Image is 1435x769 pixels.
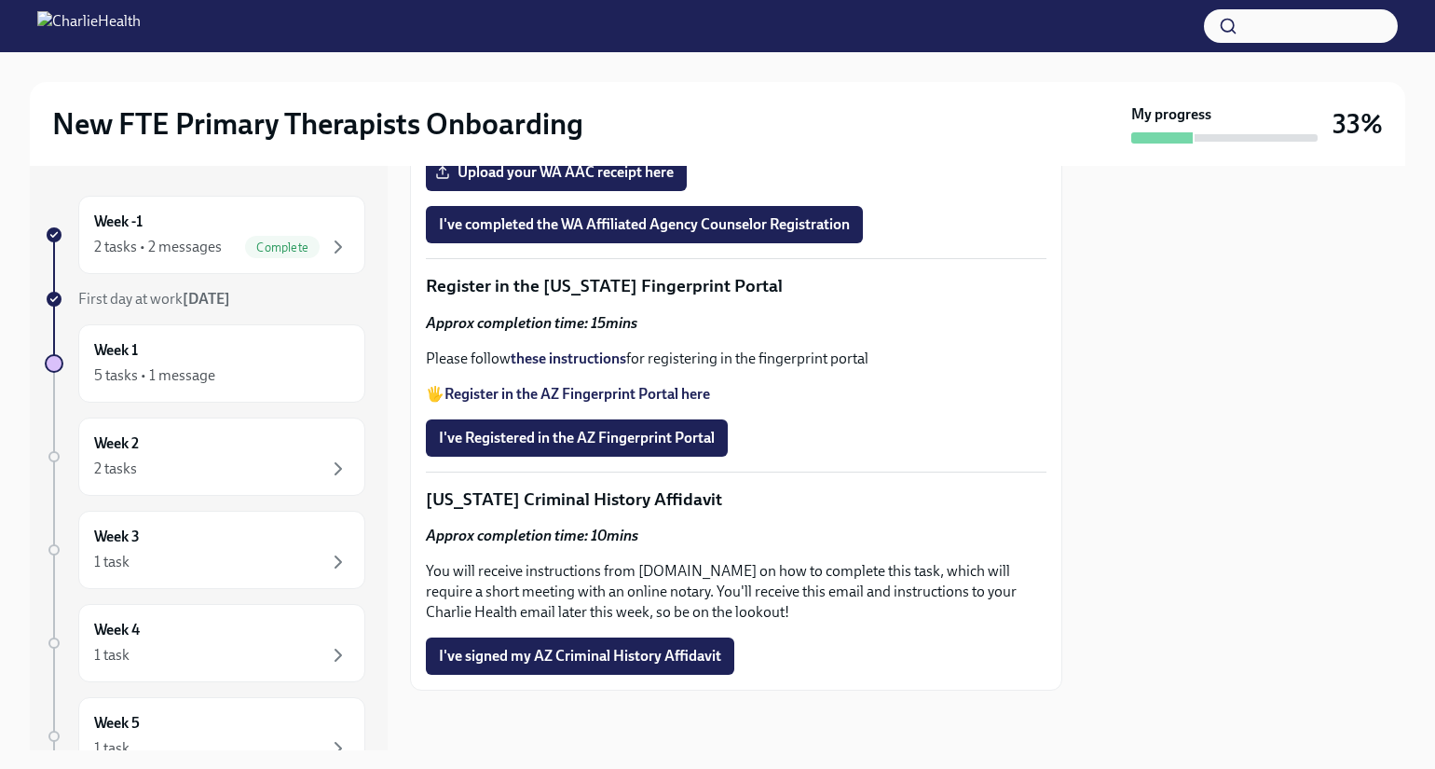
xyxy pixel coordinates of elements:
[1131,104,1211,125] strong: My progress
[37,11,141,41] img: CharlieHealth
[183,290,230,308] strong: [DATE]
[439,647,721,666] span: I've signed my AZ Criminal History Affidavit
[245,240,320,254] span: Complete
[94,459,137,479] div: 2 tasks
[426,419,728,457] button: I've Registered in the AZ Fingerprint Portal
[94,738,130,759] div: 1 task
[78,290,230,308] span: First day at work
[426,274,1046,298] p: Register in the [US_STATE] Fingerprint Portal
[439,215,850,234] span: I've completed the WA Affiliated Agency Counselor Registration
[45,324,365,403] a: Week 15 tasks • 1 message
[426,349,1046,369] p: Please follow for registering in the fingerprint portal
[439,429,715,447] span: I've Registered in the AZ Fingerprint Portal
[94,212,143,232] h6: Week -1
[426,561,1046,623] p: You will receive instructions from [DOMAIN_NAME] on how to complete this task, which will require...
[45,196,365,274] a: Week -12 tasks • 2 messagesComplete
[94,552,130,572] div: 1 task
[426,638,734,675] button: I've signed my AZ Criminal History Affidavit
[45,289,365,309] a: First day at work[DATE]
[1332,107,1383,141] h3: 33%
[426,527,638,544] strong: Approx completion time: 10mins
[426,487,1046,512] p: [US_STATE] Criminal History Affidavit
[94,433,139,454] h6: Week 2
[439,163,674,182] span: Upload your WA AAC receipt here
[426,206,863,243] button: I've completed the WA Affiliated Agency Counselor Registration
[45,511,365,589] a: Week 31 task
[444,385,710,403] a: Register in the AZ Fingerprint Portal here
[94,340,138,361] h6: Week 1
[94,527,140,547] h6: Week 3
[94,365,215,386] div: 5 tasks • 1 message
[94,645,130,666] div: 1 task
[426,314,637,332] strong: Approx completion time: 15mins
[511,350,626,367] a: these instructions
[426,384,1046,405] p: 🖐️
[94,620,140,640] h6: Week 4
[94,237,222,257] div: 2 tasks • 2 messages
[52,105,583,143] h2: New FTE Primary Therapists Onboarding
[45,604,365,682] a: Week 41 task
[45,418,365,496] a: Week 22 tasks
[426,154,687,191] label: Upload your WA AAC receipt here
[94,713,140,734] h6: Week 5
